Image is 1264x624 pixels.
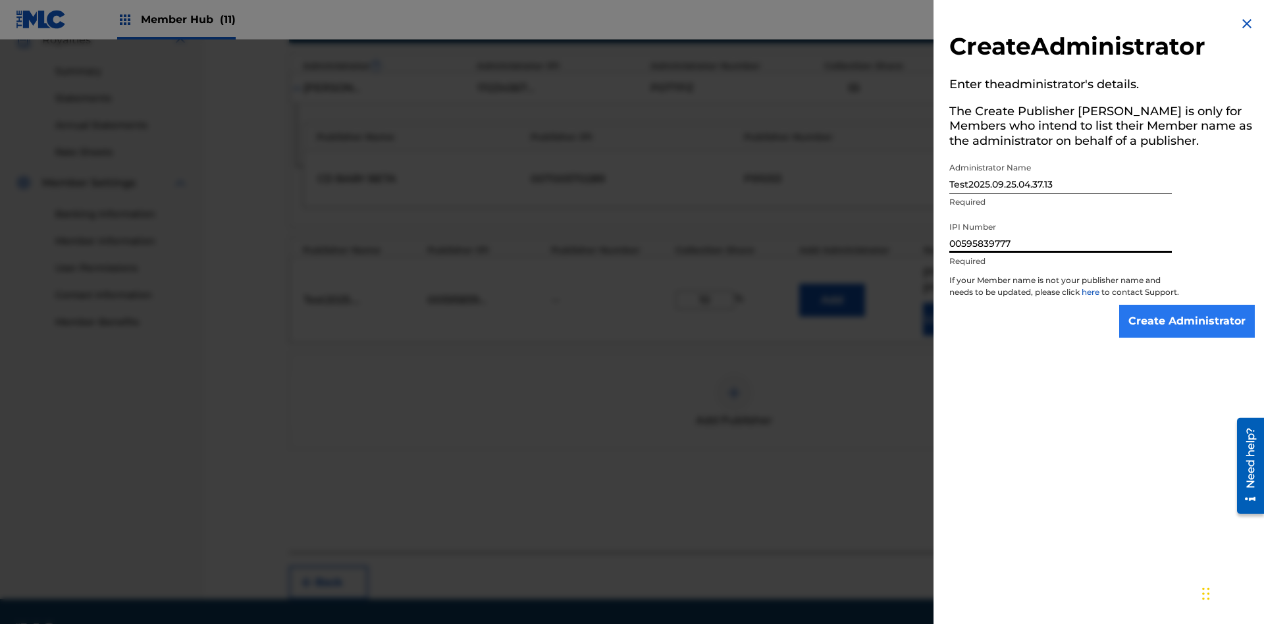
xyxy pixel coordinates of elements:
iframe: Chat Widget [1198,561,1264,624]
h5: Enter the administrator 's details. [949,73,1255,100]
h5: The Create Publisher [PERSON_NAME] is only for Members who intend to list their Member name as th... [949,100,1255,157]
p: Required [949,196,1172,208]
iframe: Resource Center [1227,413,1264,521]
img: MLC Logo [16,10,66,29]
p: If your Member name is not your publisher name and needs to be updated, please click to contact S... [949,274,1180,305]
input: Create Administrator [1119,305,1255,338]
a: here [1082,287,1101,297]
h2: Create Administrator [949,32,1255,65]
div: Drag [1202,574,1210,613]
span: (11) [220,13,236,26]
p: Required [949,255,1172,267]
img: Top Rightsholders [117,12,133,28]
span: Member Hub [141,12,236,27]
